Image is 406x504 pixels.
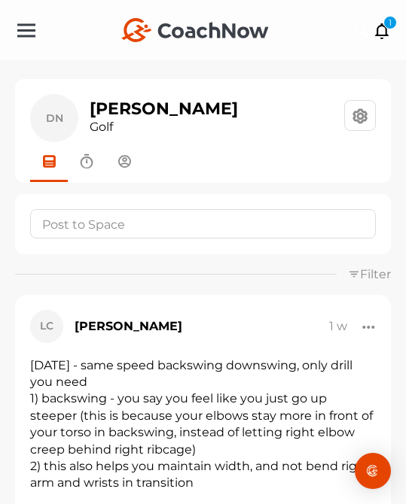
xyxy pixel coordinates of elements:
h1: [PERSON_NAME] [90,100,238,119]
div: Golf [90,118,238,136]
a: Filter [348,267,391,281]
a: 1 [374,20,391,41]
div: DN [38,102,71,135]
div: 1 [383,16,397,29]
div: [DATE] - same speed backswing downswing, only drill you need 1) backswing - you say you feel like... [30,357,376,492]
div: Open Intercom Messenger [355,453,391,489]
div: [PERSON_NAME] [75,317,182,335]
div: LC [30,310,63,343]
div: 1 w [329,319,347,334]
